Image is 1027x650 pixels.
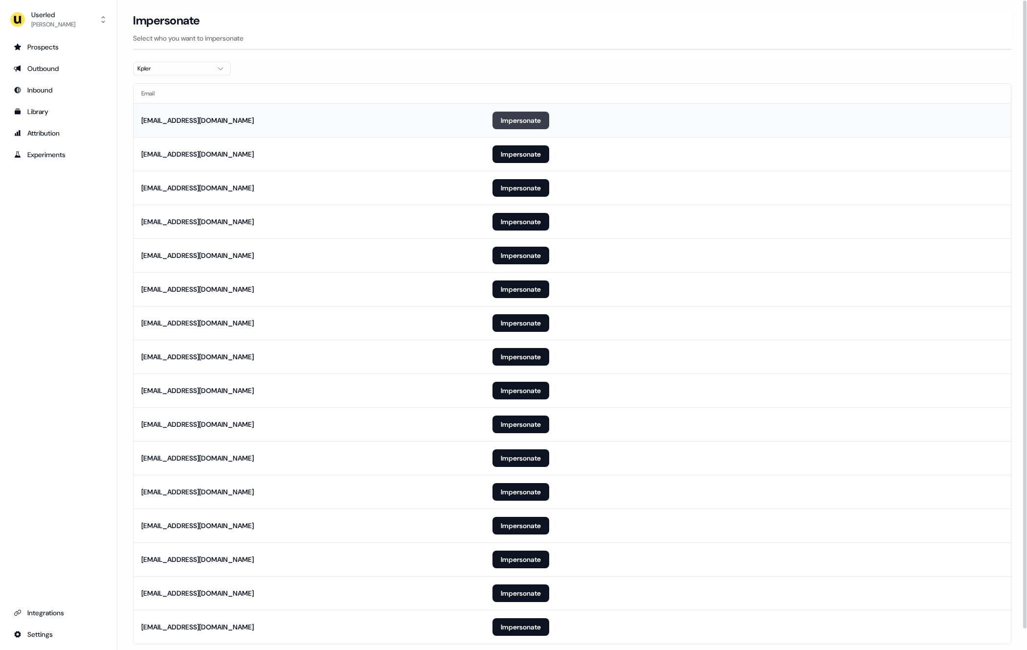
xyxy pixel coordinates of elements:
[492,483,549,501] button: Impersonate
[492,280,549,298] button: Impersonate
[141,453,254,463] div: [EMAIL_ADDRESS][DOMAIN_NAME]
[141,183,254,193] div: [EMAIL_ADDRESS][DOMAIN_NAME]
[133,33,1011,43] p: Select who you want to impersonate
[8,8,109,31] button: Userled[PERSON_NAME]
[14,128,103,138] div: Attribution
[492,348,549,366] button: Impersonate
[492,145,549,163] button: Impersonate
[492,247,549,264] button: Impersonate
[31,20,75,29] div: [PERSON_NAME]
[492,179,549,197] button: Impersonate
[141,352,254,362] div: [EMAIL_ADDRESS][DOMAIN_NAME]
[14,608,103,618] div: Integrations
[492,213,549,231] button: Impersonate
[141,487,254,497] div: [EMAIL_ADDRESS][DOMAIN_NAME]
[8,82,109,98] a: Go to Inbound
[14,42,103,52] div: Prospects
[133,13,200,28] h3: Impersonate
[133,62,231,75] button: Kpler
[141,588,254,598] div: [EMAIL_ADDRESS][DOMAIN_NAME]
[492,382,549,399] button: Impersonate
[492,314,549,332] button: Impersonate
[141,116,254,125] div: [EMAIL_ADDRESS][DOMAIN_NAME]
[14,150,103,160] div: Experiments
[134,84,485,103] th: Email
[492,517,549,534] button: Impersonate
[492,551,549,568] button: Impersonate
[137,64,211,73] div: Kpler
[141,318,254,328] div: [EMAIL_ADDRESS][DOMAIN_NAME]
[141,386,254,395] div: [EMAIL_ADDRESS][DOMAIN_NAME]
[8,61,109,76] a: Go to outbound experience
[141,251,254,260] div: [EMAIL_ADDRESS][DOMAIN_NAME]
[141,622,254,632] div: [EMAIL_ADDRESS][DOMAIN_NAME]
[8,39,109,55] a: Go to prospects
[141,284,254,294] div: [EMAIL_ADDRESS][DOMAIN_NAME]
[14,64,103,73] div: Outbound
[492,112,549,129] button: Impersonate
[141,555,254,564] div: [EMAIL_ADDRESS][DOMAIN_NAME]
[492,618,549,636] button: Impersonate
[141,217,254,227] div: [EMAIL_ADDRESS][DOMAIN_NAME]
[31,10,75,20] div: Userled
[492,449,549,467] button: Impersonate
[8,627,109,642] a: Go to integrations
[8,605,109,621] a: Go to integrations
[8,104,109,119] a: Go to templates
[14,107,103,116] div: Library
[141,419,254,429] div: [EMAIL_ADDRESS][DOMAIN_NAME]
[8,125,109,141] a: Go to attribution
[8,147,109,162] a: Go to experiments
[141,521,254,531] div: [EMAIL_ADDRESS][DOMAIN_NAME]
[14,85,103,95] div: Inbound
[492,584,549,602] button: Impersonate
[14,629,103,639] div: Settings
[492,416,549,433] button: Impersonate
[141,149,254,159] div: [EMAIL_ADDRESS][DOMAIN_NAME]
